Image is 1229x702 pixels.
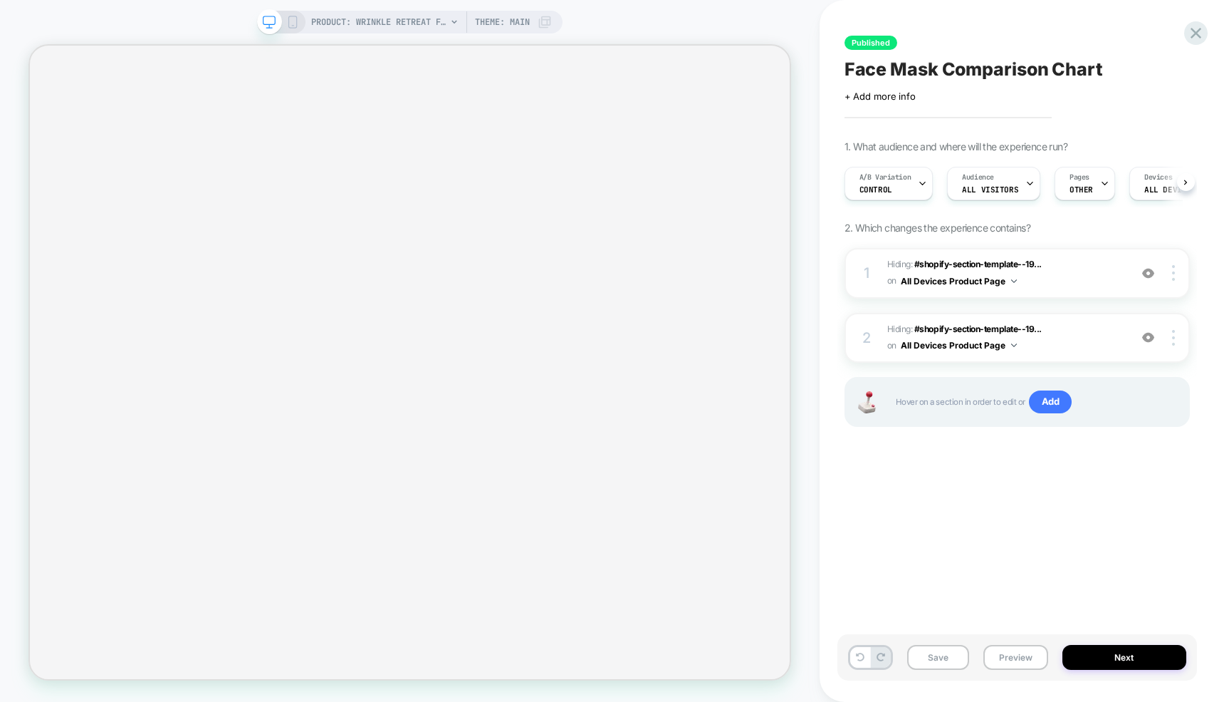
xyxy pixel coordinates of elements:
div: 2 [860,325,874,351]
span: #shopify-section-template--19... [914,324,1042,334]
span: All Visitors [962,185,1018,195]
img: Joystick [853,391,882,413]
img: down arrow [1011,279,1017,283]
img: close [1172,265,1175,281]
img: down arrow [1011,344,1017,347]
span: 2. Which changes the experience contains? [844,222,1030,234]
span: Devices [1144,172,1172,182]
span: OTHER [1070,185,1093,195]
button: All Devices Product Page [901,272,1017,290]
button: Preview [983,645,1048,670]
span: Pages [1070,172,1089,182]
span: Add [1029,391,1072,413]
span: Hiding : [887,257,1122,290]
span: Hover on a section in order to edit or [896,391,1174,413]
span: Audience [962,172,994,182]
div: 1 [860,260,874,286]
span: on [887,273,896,289]
span: Theme: MAIN [475,11,530,33]
img: close [1172,330,1175,346]
span: Face Mask Comparison Chart [844,58,1103,80]
span: Published [844,36,897,50]
span: #shopify-section-template--19... [914,259,1042,269]
img: crossed eye [1142,331,1154,344]
button: Next [1062,645,1186,670]
img: crossed eye [1142,267,1154,279]
button: All Devices Product Page [901,336,1017,354]
span: + Add more info [844,91,916,102]
span: on [887,338,896,353]
span: ALL DEVICES [1144,185,1196,195]
span: 1. What audience and where will the experience run? [844,140,1067,153]
span: Hiding : [887,321,1122,355]
span: Control [859,185,892,195]
span: A/B Variation [859,172,911,182]
button: Save [907,645,969,670]
span: PRODUCT: Wrinkle Retreat Face Mask & LightBoost Cream Kit [[MEDICAL_DATA] rich] [311,11,446,33]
